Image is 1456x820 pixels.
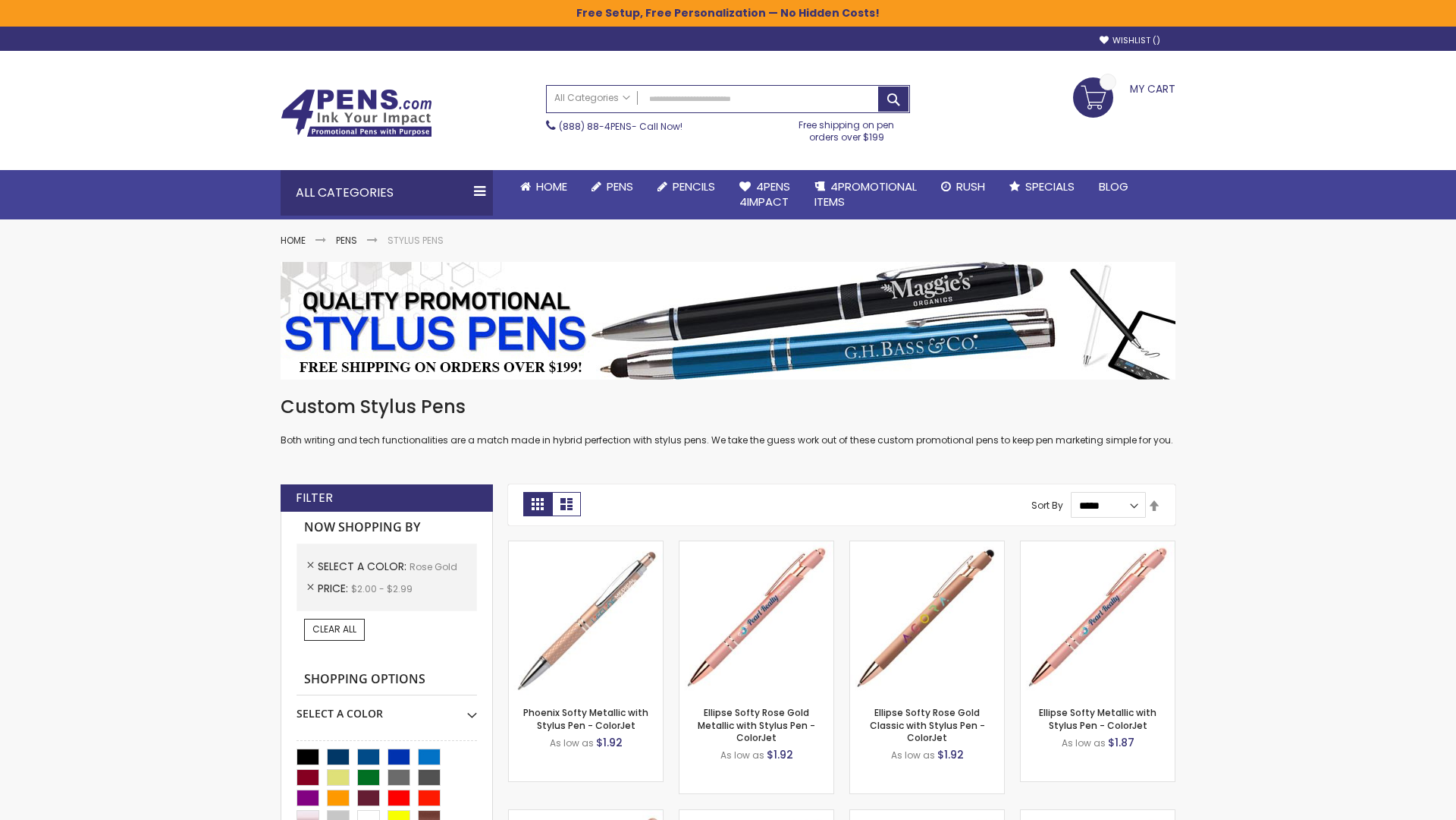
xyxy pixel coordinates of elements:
[1099,178,1128,194] span: Blog
[351,582,413,595] span: $2.00 - $2.99
[891,749,935,762] span: As low as
[596,735,623,750] span: $1.92
[336,234,357,247] a: Pens
[607,178,633,194] span: Pens
[997,170,1087,203] a: Specials
[814,178,917,210] span: 4PROMOTIONAL ITEMS
[727,170,802,219] a: 4Pens4impact
[508,170,579,203] a: Home
[1062,736,1106,749] span: As low as
[509,541,663,553] a: Phoenix Softy Metallic with Stylus Pen - ColorJet-Rose gold
[767,747,793,762] span: $1.92
[281,395,1175,447] div: Both writing and tech functionalities are a match made in hybrid perfection with stylus pens. We ...
[929,170,997,203] a: Rush
[850,541,1004,553] a: Ellipse Softy Rose Gold Classic with Stylus Pen - ColorJet-Rose Gold
[739,178,790,210] span: 4Pens 4impact
[679,541,833,695] img: Ellipse Softy Rose Gold Metallic with Stylus Pen - ColorJet-Rose Gold
[297,664,477,696] strong: Shopping Options
[409,560,457,573] span: Rose Gold
[870,706,985,743] a: Ellipse Softy Rose Gold Classic with Stylus Pen - ColorJet
[281,170,493,216] div: All Categories
[1108,735,1134,750] span: $1.87
[281,262,1175,380] img: Stylus Pens
[318,559,409,574] span: Select A Color
[281,89,432,137] img: 4Pens Custom Pens and Promotional Products
[281,234,306,247] a: Home
[318,581,351,596] span: Price
[523,492,552,516] strong: Grid
[850,541,1004,695] img: Ellipse Softy Rose Gold Classic with Stylus Pen - ColorJet-Rose Gold
[1021,541,1175,553] a: Ellipse Softy Metallic with Stylus Pen - ColorJet-Rose Gold
[297,512,477,544] strong: Now Shopping by
[1087,170,1141,203] a: Blog
[304,619,365,640] a: Clear All
[523,706,648,731] a: Phoenix Softy Metallic with Stylus Pen - ColorJet
[550,736,594,749] span: As low as
[296,490,333,506] strong: Filter
[297,695,477,721] div: Select A Color
[1021,541,1175,695] img: Ellipse Softy Metallic with Stylus Pen - ColorJet-Rose Gold
[698,706,815,743] a: Ellipse Softy Rose Gold Metallic with Stylus Pen - ColorJet
[645,170,727,203] a: Pencils
[673,178,715,194] span: Pencils
[281,395,1175,419] h1: Custom Stylus Pens
[388,234,444,247] strong: Stylus Pens
[720,749,764,762] span: As low as
[559,120,632,133] a: (888) 88-4PENS
[802,170,929,219] a: 4PROMOTIONALITEMS
[554,92,630,104] span: All Categories
[937,747,964,762] span: $1.92
[509,541,663,695] img: Phoenix Softy Metallic with Stylus Pen - ColorJet-Rose gold
[1039,706,1156,731] a: Ellipse Softy Metallic with Stylus Pen - ColorJet
[1100,35,1160,46] a: Wishlist
[579,170,645,203] a: Pens
[547,86,638,111] a: All Categories
[1025,178,1075,194] span: Specials
[312,623,356,635] span: Clear All
[783,113,911,143] div: Free shipping on pen orders over $199
[559,120,682,133] span: - Call Now!
[1031,499,1063,512] label: Sort By
[536,178,567,194] span: Home
[956,178,985,194] span: Rush
[679,541,833,553] a: Ellipse Softy Rose Gold Metallic with Stylus Pen - ColorJet-Rose Gold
